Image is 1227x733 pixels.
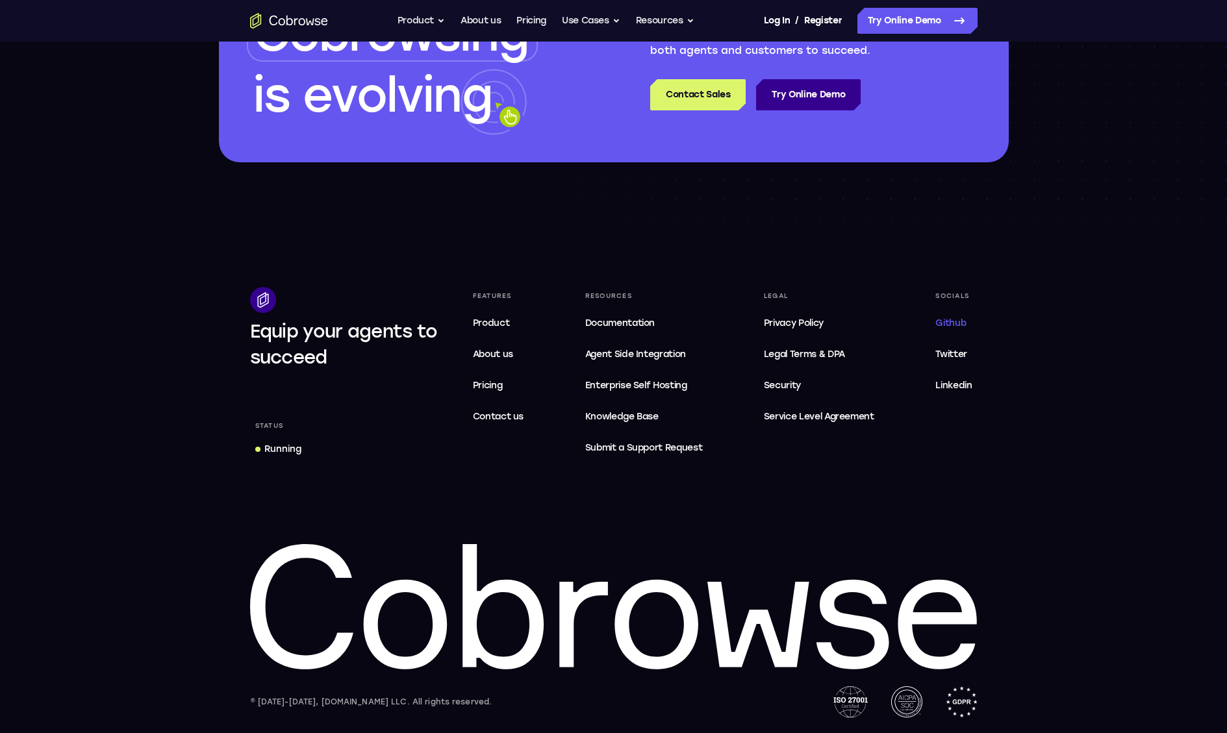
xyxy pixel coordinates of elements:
span: Twitter [935,349,967,360]
a: Privacy Policy [759,310,879,336]
span: About us [473,349,513,360]
span: is [253,68,290,123]
div: © [DATE]-[DATE], [DOMAIN_NAME] LLC. All rights reserved. [250,695,492,708]
button: Product [398,8,446,34]
a: Twitter [930,342,977,367]
a: Documentation [580,310,708,336]
img: GDPR [946,686,978,717]
div: Features [468,287,529,305]
span: Equip your agents to succeed [250,320,438,368]
p: Harness the power of Cobrowse to enable both agents and customers to succeed. [650,27,911,58]
a: Github [930,310,977,336]
a: Contact us [468,404,529,430]
a: Log In [764,8,790,34]
a: Pricing [516,8,546,34]
a: Contact Sales [650,79,746,110]
span: Agent Side Integration [585,347,703,362]
a: Enterprise Self Hosting [580,373,708,399]
div: Legal [759,287,879,305]
span: Security [764,380,801,391]
a: Running [250,438,307,461]
span: Submit a Support Request [585,440,703,456]
a: Legal Terms & DPA [759,342,879,367]
span: evolving [303,68,492,123]
span: Documentation [585,317,655,329]
span: Product [473,317,510,329]
span: Legal Terms & DPA [764,349,845,360]
div: Resources [580,287,708,305]
a: Service Level Agreement [759,404,879,430]
a: Try Online Demo [857,8,978,34]
a: Product [468,310,529,336]
a: About us [461,8,501,34]
span: Github [935,317,966,329]
span: Linkedin [935,380,972,391]
a: About us [468,342,529,367]
span: Enterprise Self Hosting [585,378,703,393]
div: Status [250,417,289,435]
span: Service Level Agreement [764,409,874,425]
a: Submit a Support Request [580,435,708,461]
img: ISO [833,686,867,717]
div: Socials [930,287,977,305]
span: Contact us [473,411,524,422]
span: / [795,13,799,29]
span: Knowledge Base [585,411,659,422]
span: Pricing [473,380,503,391]
span: Privacy Policy [764,317,824,329]
a: Register [804,8,842,34]
a: Linkedin [930,373,977,399]
button: Use Cases [562,8,620,34]
a: Knowledge Base [580,404,708,430]
a: Try Online Demo [756,79,861,110]
a: Security [759,373,879,399]
a: Pricing [468,373,529,399]
img: AICPA SOC [891,686,922,717]
button: Resources [636,8,694,34]
a: Go to the home page [250,13,328,29]
div: Running [264,443,301,456]
a: Agent Side Integration [580,342,708,367]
